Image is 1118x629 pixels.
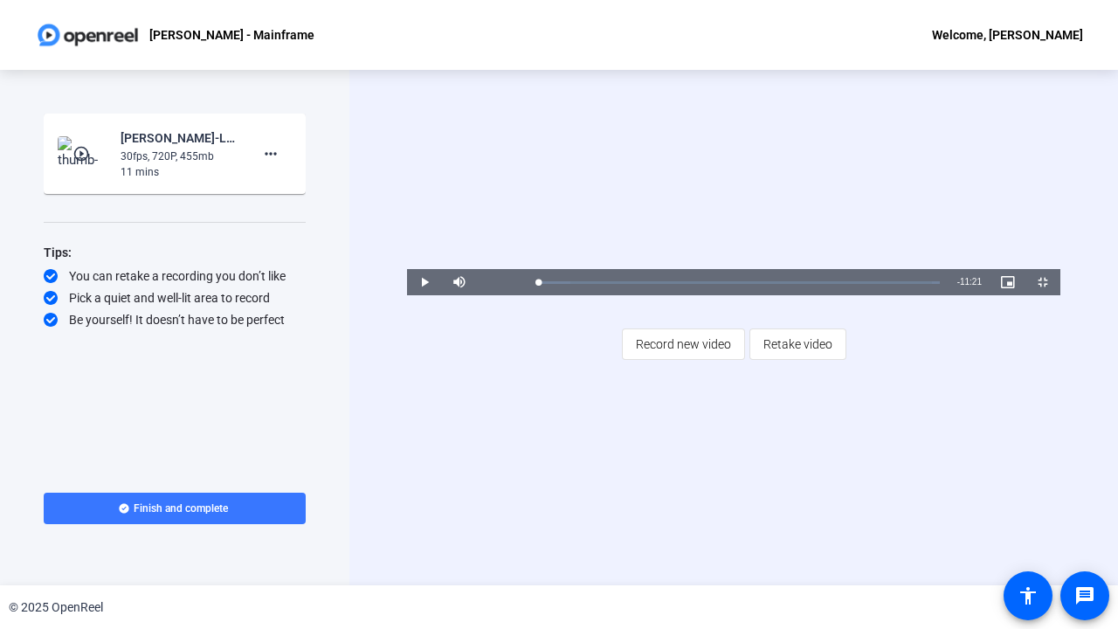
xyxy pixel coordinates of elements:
button: Play [407,269,442,295]
mat-icon: play_circle_outline [72,145,93,162]
img: thumb-nail [58,136,109,171]
div: Welcome, [PERSON_NAME] [932,24,1083,45]
span: Record new video [636,328,731,361]
button: Finish and complete [44,493,306,524]
button: Mute [442,269,477,295]
button: Exit Fullscreen [1025,269,1060,295]
button: Retake video [749,328,846,360]
span: Retake video [763,328,832,361]
mat-icon: message [1074,585,1095,606]
button: Record new video [622,328,745,360]
div: Pick a quiet and well-lit area to record [44,289,306,307]
mat-icon: more_horiz [260,143,281,164]
span: - [957,277,960,287]
div: Be yourself! It doesn’t have to be perfect [44,311,306,328]
span: 11:21 [960,277,982,287]
div: © 2025 OpenReel [9,598,103,617]
p: [PERSON_NAME] - Mainframe [149,24,314,45]
div: 30fps, 720P, 455mb [121,149,238,164]
img: OpenReel logo [35,17,141,52]
div: 11 mins [121,164,238,180]
div: Progress Bar [538,281,940,284]
div: Tips: [44,242,306,263]
div: [PERSON_NAME]-LevelUp-LABS-Q2-[PERSON_NAME] - Mainframe-1756403235516-webcam [121,128,238,149]
button: Picture-in-Picture [990,269,1025,295]
span: Finish and complete [134,501,228,515]
mat-icon: accessibility [1018,585,1039,606]
div: You can retake a recording you don’t like [44,267,306,285]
